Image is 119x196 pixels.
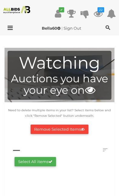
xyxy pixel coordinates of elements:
[61,26,63,31] span: |
[64,26,81,31] a: Sign Out
[11,73,108,96] h4: Auctions you have your eye on
[42,26,61,31] strong: Bella60
[2,6,32,14] img: Allbids.com.au
[54,8,63,19] a: ✔
[15,157,56,166] button: Select All items
[31,125,88,134] button: Remove Selected Items
[98,7,104,12] i: 22
[5,108,114,119] p: Need to delete multiple items in your list? Select items below and click "Remove Selected" button...
[42,26,61,31] a: Bella60
[94,8,103,19] a: 22
[11,54,108,72] h1: Watching
[59,7,64,12] i: ✔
